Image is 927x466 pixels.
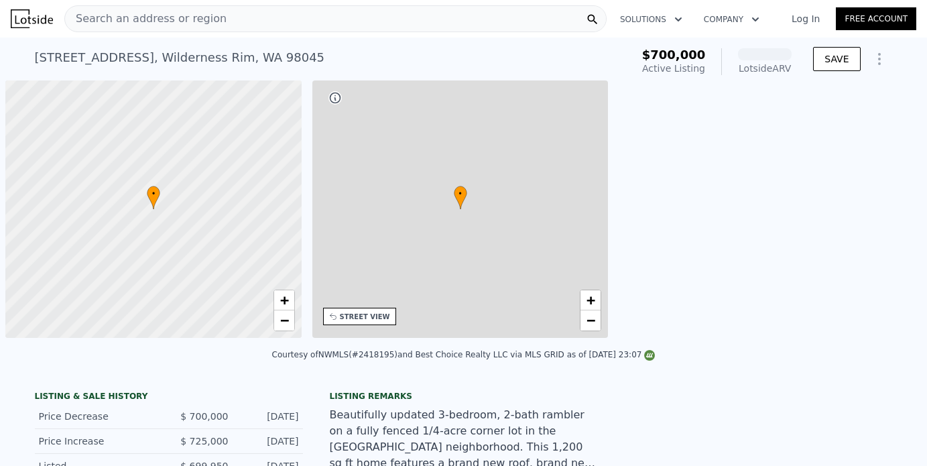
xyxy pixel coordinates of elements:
a: Zoom in [580,290,601,310]
img: NWMLS Logo [644,350,655,361]
div: [STREET_ADDRESS] , Wilderness Rim , WA 98045 [35,48,325,67]
div: [DATE] [239,434,299,448]
a: Log In [776,12,836,25]
button: Show Options [866,46,893,72]
a: Zoom in [274,290,294,310]
a: Free Account [836,7,916,30]
a: Zoom out [580,310,601,331]
div: Price Increase [39,434,158,448]
span: $ 725,000 [180,436,228,447]
div: Lotside ARV [738,62,792,75]
span: Active Listing [642,63,705,74]
span: • [454,188,467,200]
span: $ 700,000 [180,411,228,422]
div: Price Decrease [39,410,158,423]
div: • [454,186,467,209]
div: • [147,186,160,209]
div: STREET VIEW [340,312,390,322]
span: − [280,312,288,329]
div: [DATE] [239,410,299,423]
button: SAVE [813,47,860,71]
a: Zoom out [274,310,294,331]
span: • [147,188,160,200]
span: − [586,312,595,329]
div: LISTING & SALE HISTORY [35,391,303,404]
button: Company [693,7,770,32]
span: $700,000 [642,48,706,62]
div: Listing remarks [330,391,598,402]
div: Courtesy of NWMLS (#2418195) and Best Choice Realty LLC via MLS GRID as of [DATE] 23:07 [272,350,656,359]
span: Search an address or region [65,11,227,27]
button: Solutions [609,7,693,32]
span: + [586,292,595,308]
img: Lotside [11,9,53,28]
span: + [280,292,288,308]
